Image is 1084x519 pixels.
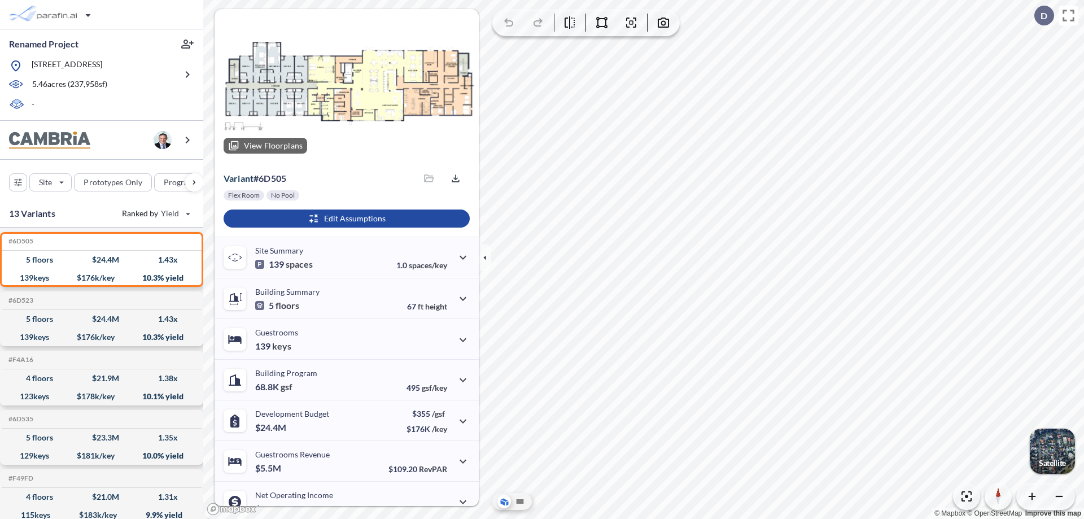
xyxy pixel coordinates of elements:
[113,204,198,223] button: Ranked by Yield
[967,509,1022,517] a: OpenStreetMap
[255,450,330,459] p: Guestrooms Revenue
[255,259,313,270] p: 139
[6,415,33,423] h5: Click to copy the code
[1030,429,1075,474] img: Switcher Image
[425,302,447,311] span: height
[255,503,283,514] p: $2.5M
[29,173,72,191] button: Site
[32,78,107,91] p: 5.46 acres ( 237,958 sf)
[6,474,33,482] h5: Click to copy the code
[432,424,447,434] span: /key
[32,59,102,73] p: [STREET_ADDRESS]
[84,177,142,188] p: Prototypes Only
[422,383,447,392] span: gsf/key
[934,509,965,517] a: Mapbox
[74,173,152,191] button: Prototypes Only
[497,495,511,508] button: Aerial View
[255,300,299,311] p: 5
[255,422,288,433] p: $24.4M
[154,131,172,149] img: user logo
[207,503,256,516] a: Mapbox homepage
[9,207,55,220] p: 13 Variants
[9,38,78,50] p: Renamed Project
[6,237,33,245] h5: Click to copy the code
[409,260,447,270] span: spaces/key
[6,356,33,364] h5: Click to copy the code
[1039,459,1066,468] p: Satellite
[419,464,447,474] span: RevPAR
[161,208,180,219] span: Yield
[255,368,317,378] p: Building Program
[255,246,303,255] p: Site Summary
[1030,429,1075,474] button: Switcher ImageSatellite
[1041,11,1047,21] p: D
[255,328,298,337] p: Guestrooms
[244,141,303,150] p: View Floorplans
[164,177,195,188] p: Program
[418,302,423,311] span: ft
[224,173,253,184] span: Variant
[255,490,333,500] p: Net Operating Income
[406,383,447,392] p: 495
[407,302,447,311] p: 67
[406,409,447,418] p: $355
[513,495,527,508] button: Site Plan
[1025,509,1081,517] a: Improve this map
[9,132,90,149] img: BrandImage
[432,409,445,418] span: /gsf
[271,191,295,200] p: No Pool
[39,177,52,188] p: Site
[406,424,447,434] p: $176K
[255,409,329,418] p: Development Budget
[399,505,447,514] p: 45.0%
[324,213,386,224] p: Edit Assumptions
[6,296,33,304] h5: Click to copy the code
[32,98,34,111] p: -
[255,381,292,392] p: 68.8K
[281,381,292,392] span: gsf
[154,173,215,191] button: Program
[255,341,291,352] p: 139
[396,260,447,270] p: 1.0
[224,173,286,184] p: # 6d505
[224,210,470,228] button: Edit Assumptions
[228,191,260,200] p: Flex Room
[255,287,320,296] p: Building Summary
[255,463,283,474] p: $5.5M
[422,505,447,514] span: margin
[286,259,313,270] span: spaces
[276,300,299,311] span: floors
[272,341,291,352] span: keys
[388,464,447,474] p: $109.20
